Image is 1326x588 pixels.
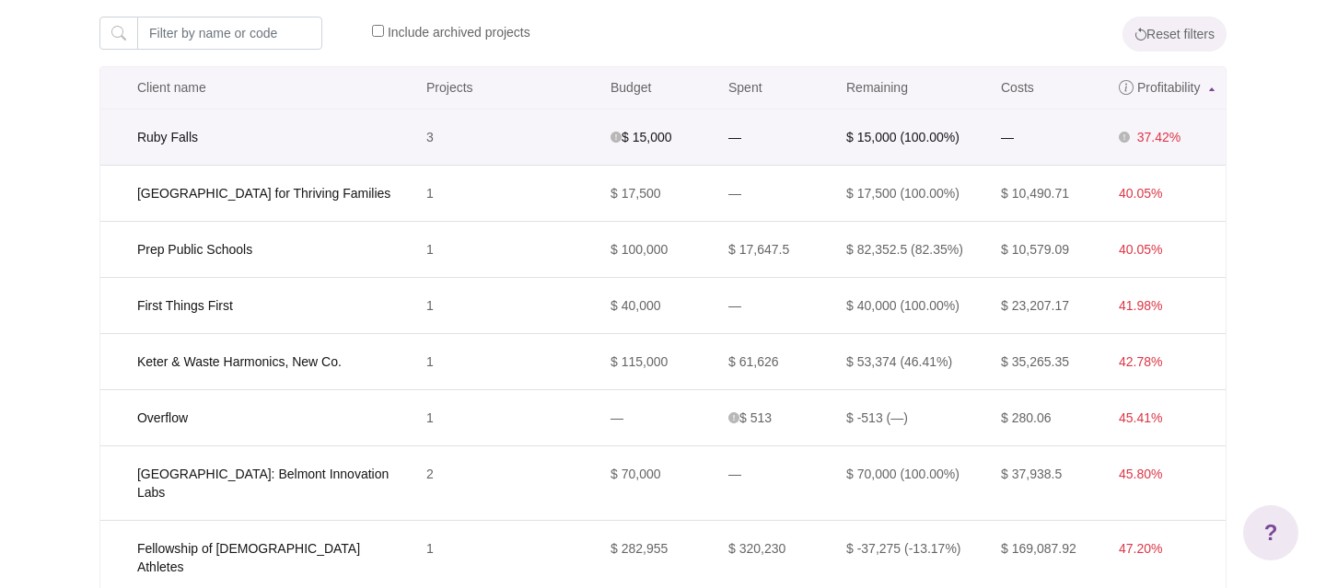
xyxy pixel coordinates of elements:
[426,298,434,313] a: 1
[426,541,434,556] a: 1
[426,130,434,144] a: 3
[599,110,717,165] td: $ 15,000
[426,467,434,481] a: 2
[990,333,1108,389] td: $ 35,265.35
[835,333,990,389] td: $ 53,374 (46.41%)
[1119,467,1162,481] span: 45.80%
[426,242,434,257] a: 1
[990,221,1108,277] td: $ 10,579.09
[426,410,434,425] a: 1
[717,389,835,445] td: $ 513
[126,165,415,221] td: [GEOGRAPHIC_DATA] for Thriving Families
[1119,410,1162,425] span: 45.41%
[990,110,1108,165] td: —
[1137,130,1181,144] span: 37.42%
[1119,242,1162,257] span: 40.05%
[717,221,835,277] td: $ 17,647.5
[717,333,835,389] td: $ 61,626
[599,67,717,109] a: Budget
[1119,186,1162,201] span: 40.05%
[415,67,599,109] a: Projects
[717,110,835,165] td: —
[990,165,1108,221] td: $ 10,490.71
[599,333,717,389] td: $ 115,000
[137,17,322,50] input: Filter by name or code
[717,277,835,333] td: —
[990,389,1108,445] td: $ 280.06
[599,277,717,333] td: $ 40,000
[1122,17,1227,52] button: Reset filters
[126,110,415,165] td: Ruby Falls
[1264,516,1278,549] span: ?
[835,389,990,445] td: $ -513 (—)
[599,221,717,277] td: $ 100,000
[835,110,990,165] td: $ 15,000 (100.00%)
[111,26,126,40] img: magnifying_glass-9633470533d9fd158e8a2866facaf6f50ffe4556dd3e3cea1e8f9016ea29b4ad.svg
[990,277,1108,333] td: $ 23,207.17
[1119,298,1162,313] span: 41.98%
[599,389,717,445] td: —
[717,165,835,221] td: —
[126,221,415,277] td: Prep Public Schools
[388,23,530,42] label: Include archived projects
[835,221,990,277] td: $ 82,352.5 (82.35%)
[835,445,990,520] td: $ 70,000 (100.00%)
[835,165,990,221] td: $ 17,500 (100.00%)
[1134,28,1146,40] img: reset-bc4064c213aae549e03720cbf3fb1d619a9d78388896aee0bf01f396d2264aee.svg
[1119,541,1162,556] span: 47.20%
[1108,67,1226,109] a: Profitability
[126,445,415,520] td: [GEOGRAPHIC_DATA]: Belmont Innovation Labs
[717,67,835,109] a: Spent
[100,67,415,109] a: Client name
[126,333,415,389] td: Keter & Waste Harmonics, New Co.
[599,445,717,520] td: $ 70,000
[599,165,717,221] td: $ 17,500
[426,186,434,201] a: 1
[835,277,990,333] td: $ 40,000 (100.00%)
[426,354,434,369] a: 1
[990,67,1108,109] a: Costs
[990,445,1108,520] td: $ 37,938.5
[1119,354,1162,369] span: 42.78%
[717,445,835,520] td: —
[126,277,415,333] td: First Things First
[126,389,415,445] td: Overflow
[1209,87,1215,91] img: sort_asc-486e9ffe7a5d0b5d827ae023700817ec45ee8f01fe4fbbf760f7c6c7b9d19fda.svg
[835,67,990,109] a: Remaining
